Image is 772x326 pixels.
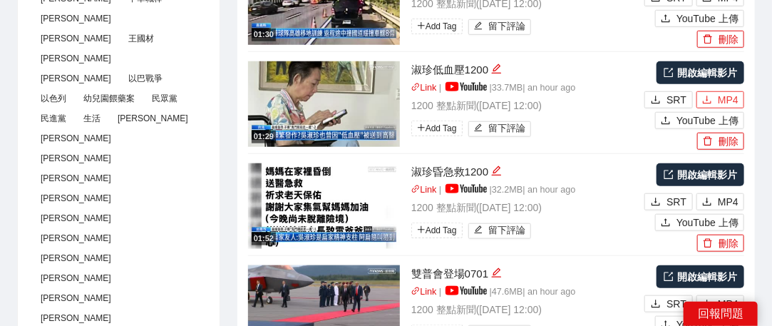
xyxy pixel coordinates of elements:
[252,131,276,143] div: 01:29
[35,111,72,126] span: 民進黨
[35,210,117,226] span: [PERSON_NAME]
[491,265,502,282] div: 編輯
[718,92,738,108] span: MP4
[252,233,276,245] div: 01:52
[446,82,487,91] img: yt_logo_rgb_light.a676ea31.png
[474,21,483,32] span: edit
[661,218,671,229] span: upload
[667,296,686,312] span: SRT
[655,112,744,129] button: uploadYouTube 上傳
[644,91,693,108] button: downloadSRT
[696,193,744,210] button: downloadMP4
[491,61,502,78] div: 編輯
[411,19,463,34] span: Add Tag
[248,163,400,249] img: aca19172-d5b0-4b52-a224-68ee5ebd0c01.jpg
[657,265,744,288] a: 開啟編輯影片
[491,163,502,180] div: 編輯
[411,163,641,180] div: 淑珍昏急救1200
[491,165,502,176] span: edit
[411,83,421,92] span: link
[78,111,106,126] span: 生活
[651,197,661,208] span: download
[664,272,674,282] span: export
[697,235,744,252] button: delete刪除
[676,215,738,230] span: YouTube 上傳
[35,270,117,286] span: [PERSON_NAME]
[657,163,744,186] a: 開啟編輯影片
[655,214,744,231] button: uploadYouTube 上傳
[411,287,437,297] a: linkLink
[474,225,483,236] span: edit
[411,223,463,238] span: Add Tag
[684,302,758,326] div: 回報問題
[123,31,160,46] span: 王國材
[411,98,641,113] p: 1200 整點新聞 ( [DATE] 12:00 )
[468,223,532,239] button: edit留下評論
[697,133,744,150] button: delete刪除
[417,225,426,234] span: plus
[468,19,532,35] button: edit留下評論
[35,151,117,166] span: [PERSON_NAME]
[667,194,686,210] span: SRT
[696,295,744,312] button: downloadMP4
[35,51,117,66] span: [PERSON_NAME]
[411,265,641,282] div: 雙普會登場0701
[644,193,693,210] button: downloadSRT
[703,34,713,46] span: delete
[474,123,483,134] span: edit
[411,200,641,215] p: 1200 整點新聞 ( [DATE] 12:00 )
[78,91,140,106] span: 幼兒園餵藥案
[35,250,117,266] span: [PERSON_NAME]
[35,190,117,206] span: [PERSON_NAME]
[35,31,117,46] span: [PERSON_NAME]
[411,287,421,296] span: link
[676,113,738,128] span: YouTube 上傳
[491,63,502,74] span: edit
[468,121,532,137] button: edit留下評論
[112,111,194,126] span: [PERSON_NAME]
[248,61,400,147] img: 0d5c70bf-50cb-4fe9-b244-08de73f94805.jpg
[446,184,487,193] img: yt_logo_rgb_light.a676ea31.png
[252,29,276,41] div: 01:30
[676,11,738,26] span: YouTube 上傳
[664,170,674,180] span: export
[644,295,693,312] button: downloadSRT
[411,185,421,194] span: link
[657,61,744,84] a: 開啟編輯影片
[411,183,641,198] p: | | 32.2 MB | an hour ago
[718,296,738,312] span: MP4
[411,285,641,300] p: | | 47.6 MB | an hour ago
[651,95,661,106] span: download
[417,123,426,132] span: plus
[703,238,713,250] span: delete
[696,91,744,108] button: downloadMP4
[35,11,117,26] span: [PERSON_NAME]
[411,61,641,78] div: 淑珍低血壓1200
[35,230,117,246] span: [PERSON_NAME]
[661,14,671,25] span: upload
[655,10,744,27] button: uploadYouTube 上傳
[667,92,686,108] span: SRT
[35,290,117,306] span: [PERSON_NAME]
[35,170,117,186] span: [PERSON_NAME]
[35,71,117,86] span: [PERSON_NAME]
[146,91,183,106] span: 民眾黨
[35,131,117,146] span: [PERSON_NAME]
[702,299,712,310] span: download
[411,121,463,136] span: Add Tag
[703,136,713,148] span: delete
[411,185,437,195] a: linkLink
[661,116,671,127] span: upload
[491,268,502,278] span: edit
[123,71,168,86] span: 以巴戰爭
[411,83,437,93] a: linkLink
[664,68,674,78] span: export
[35,91,72,106] span: 以色列
[35,310,117,326] span: [PERSON_NAME]
[411,81,641,96] p: | | 33.7 MB | an hour ago
[446,286,487,295] img: yt_logo_rgb_light.a676ea31.png
[411,302,641,317] p: 1200 整點新聞 ( [DATE] 12:00 )
[718,194,738,210] span: MP4
[651,299,661,310] span: download
[702,197,712,208] span: download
